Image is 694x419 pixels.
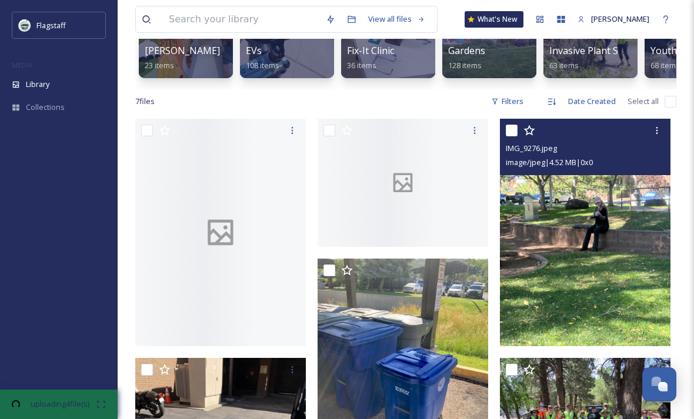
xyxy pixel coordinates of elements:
span: 7 file s [135,96,155,107]
a: [PERSON_NAME] [572,8,655,31]
span: [PERSON_NAME] [591,14,649,24]
a: Fix-It Clinic36 items [347,45,394,71]
span: Select all [628,96,659,107]
span: 23 items [145,60,174,71]
span: 108 items [246,60,279,71]
img: IMG_9276.jpeg [500,119,670,346]
span: EVs [246,44,262,57]
a: View all files [362,8,431,31]
span: Flagstaff [36,20,66,31]
span: 36 items [347,60,376,71]
span: IMG_9276.jpeg [506,143,557,153]
a: Gardens128 items [448,45,485,71]
img: images%20%282%29.jpeg [19,19,31,31]
a: [PERSON_NAME]23 items [145,45,220,71]
div: Date Created [562,90,622,113]
span: MEDIA [12,61,32,69]
span: Library [26,79,49,90]
span: 63 items [549,60,579,71]
span: Collections [26,102,65,113]
span: 128 items [448,60,482,71]
span: 68 items [650,60,680,71]
a: EVs108 items [246,45,279,71]
span: uploading 4 file(s) [23,398,96,410]
span: image/jpeg | 4.52 MB | 0 x 0 [506,157,593,167]
span: Fix-It Clinic [347,44,394,57]
span: Gardens [448,44,485,57]
a: What's New [465,11,523,28]
span: [PERSON_NAME] [145,44,220,57]
button: Open Chat [642,367,676,401]
div: Filters [485,90,529,113]
input: Search your library [163,6,320,32]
